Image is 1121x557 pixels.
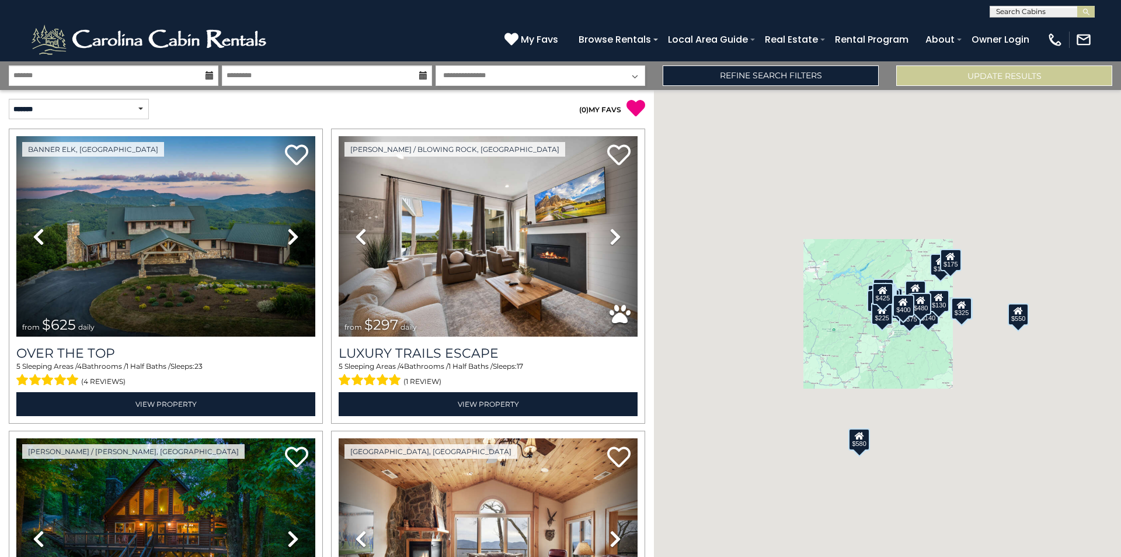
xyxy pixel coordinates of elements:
[22,323,40,331] span: from
[607,445,631,470] a: Add to favorites
[339,361,638,389] div: Sleeping Areas / Bathrooms / Sleeps:
[759,29,824,50] a: Real Estate
[22,444,245,459] a: [PERSON_NAME] / [PERSON_NAME], [GEOGRAPHIC_DATA]
[42,316,76,333] span: $625
[579,105,589,114] span: ( )
[607,143,631,168] a: Add to favorites
[285,143,308,168] a: Add to favorites
[339,362,343,371] span: 5
[504,32,561,47] a: My Favs
[344,142,565,157] a: [PERSON_NAME] / Blowing Rock, [GEOGRAPHIC_DATA]
[517,362,523,371] span: 17
[401,323,417,331] span: daily
[77,362,82,371] span: 4
[867,289,888,312] div: $230
[16,362,20,371] span: 5
[16,392,315,416] a: View Property
[16,345,315,361] a: Over The Top
[910,292,931,314] div: $480
[966,29,1035,50] a: Owner Login
[364,316,398,333] span: $297
[872,282,893,305] div: $425
[285,445,308,470] a: Add to favorites
[905,281,926,303] div: $349
[893,294,914,316] div: $400
[339,136,638,337] img: thumbnail_168695581.jpeg
[16,361,315,389] div: Sleeping Areas / Bathrooms / Sleeps:
[339,392,638,416] a: View Property
[662,29,754,50] a: Local Area Guide
[930,254,951,276] div: $175
[403,374,441,389] span: (1 review)
[22,142,164,157] a: Banner Elk, [GEOGRAPHIC_DATA]
[951,297,972,320] div: $325
[16,136,315,337] img: thumbnail_167153549.jpeg
[81,374,126,389] span: (4 reviews)
[918,302,939,324] div: $140
[448,362,493,371] span: 1 Half Baths /
[579,105,621,114] a: (0)MY FAVS
[1008,303,1029,325] div: $550
[1047,32,1063,48] img: phone-regular-white.png
[573,29,657,50] a: Browse Rentals
[899,303,920,326] div: $375
[339,345,638,361] a: Luxury Trails Escape
[928,290,949,312] div: $130
[848,428,869,450] div: $580
[194,362,203,371] span: 23
[582,105,586,114] span: 0
[829,29,914,50] a: Rental Program
[1075,32,1092,48] img: mail-regular-white.png
[399,362,404,371] span: 4
[344,444,517,459] a: [GEOGRAPHIC_DATA], [GEOGRAPHIC_DATA]
[521,32,558,47] span: My Favs
[663,65,879,86] a: Refine Search Filters
[126,362,170,371] span: 1 Half Baths /
[78,323,95,331] span: daily
[873,278,894,300] div: $125
[940,248,961,271] div: $175
[896,65,1112,86] button: Update Results
[920,29,960,50] a: About
[344,323,362,331] span: from
[29,22,271,57] img: White-1-2.png
[871,303,892,325] div: $225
